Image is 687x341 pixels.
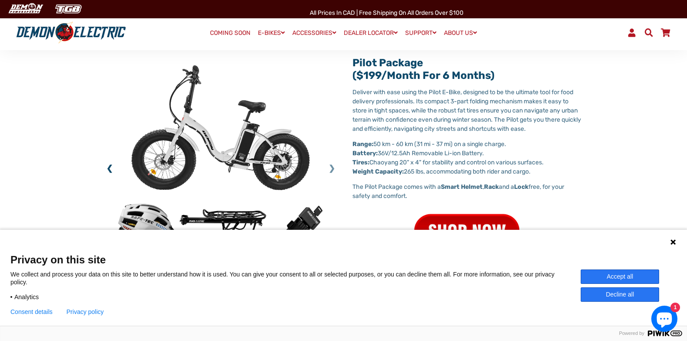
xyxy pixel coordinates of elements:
a: COMING SOON [207,27,254,39]
button: Decline all [581,287,659,302]
a: DEALER LOCATOR [341,27,401,39]
span: Privacy on this site [10,253,677,266]
a: E-BIKES [255,27,288,39]
strong: Rack [484,183,499,191]
img: Bike_collection_1_f13232c3-dbf4-4a7a-a423-6f88e859f2f8.jpg [106,57,335,286]
strong: Lock [514,183,528,191]
img: Demon Electric logo [13,21,129,44]
img: Demon Electric [4,2,46,16]
strong: Tires: [352,159,369,166]
a: Privacy policy [67,308,104,315]
a: ACCESSORIES [289,27,339,39]
button: Accept all [581,269,659,284]
h1: Pilot Package ($199/month for 6 months) [352,57,581,82]
img: Shop_now.png [409,207,524,256]
span: Analytics [14,293,39,301]
a: ❯ [328,163,335,174]
span: Powered by [616,331,648,336]
a: SUPPORT [402,27,440,39]
a: ❮ [106,163,113,174]
p: 50 km - 60 km (31 mi - 37 mi) on a single charge. 36V/12.5Ah Removable Li-ion Battery. Chaoyang 2... [352,140,581,176]
img: TGB Canada [51,2,86,16]
p: The Pilot Package comes with a , and a free, for your safety and comfort. [352,182,581,201]
strong: Smart Helmet [441,183,483,191]
span: All Prices in CAD | Free shipping on all orders over $100 [310,9,464,17]
a: ABOUT US [441,27,480,39]
strong: Weight Capacity: [352,168,404,175]
inbox-online-store-chat: Shopify online store chat [649,306,680,334]
p: We collect and process your data on this site to better understand how it is used. You can give y... [10,270,581,286]
button: Consent details [10,308,53,315]
strong: Range: [352,140,373,148]
strong: Battery: [352,150,378,157]
p: Deliver with ease using the Pilot E-Bike, designed to be the ultimate tool for food delivery prof... [352,88,581,133]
